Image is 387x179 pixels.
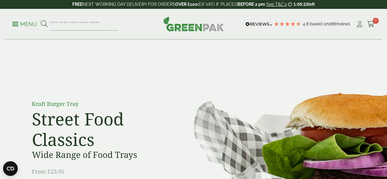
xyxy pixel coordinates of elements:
[175,2,198,7] strong: OVER £100
[294,2,308,7] span: 1:05:23
[32,150,170,160] h3: Wide Range of Food Trays
[32,109,170,150] h2: Street Food Classics
[308,2,315,7] span: left
[245,22,272,26] img: REVIEWS.io
[310,21,328,26] span: Based on
[237,2,265,7] strong: BEFORE 2 pm
[32,100,170,108] p: Kraft Burger Tray
[3,161,18,176] button: Open CMP widget
[163,17,224,31] img: GreenPak Supplies
[356,21,363,27] i: My Account
[266,2,287,7] a: See T&C's
[274,21,301,27] div: 4.79 Stars
[12,21,37,27] a: Menu
[373,18,379,24] span: 0
[335,21,350,26] span: reviews
[72,2,82,7] strong: FREE
[32,168,64,175] span: From £23.05
[328,21,335,26] span: 188
[367,21,375,27] i: Cart
[367,20,375,29] a: 0
[12,21,37,28] p: Menu
[303,21,310,26] span: 4.8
